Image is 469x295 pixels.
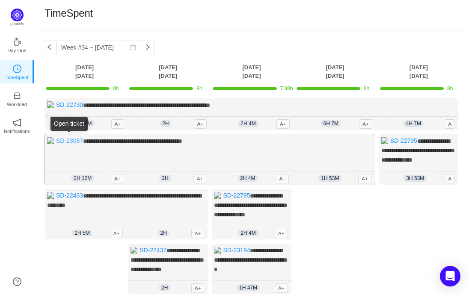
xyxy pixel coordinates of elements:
span: 8h [364,86,369,91]
th: [DATE] [DATE] [210,63,293,80]
p: TimeSpent [6,74,29,81]
p: Quantify [10,21,24,27]
span: 4h 7m [404,120,424,127]
span: 7.98h [280,86,293,91]
a: SD-22437 [140,247,166,254]
span: A [445,174,455,183]
span: A+ [191,283,205,293]
span: 2h [159,284,170,291]
img: 11605 [381,137,388,144]
span: A+ [194,119,207,129]
img: 11605 [47,192,54,199]
span: A [445,119,455,129]
span: 2h 5m [72,230,92,236]
a: icon: coffeeDay One [13,40,21,49]
th: [DATE] [DATE] [126,63,210,80]
th: [DATE] [DATE] [294,63,377,80]
p: Day One [7,47,26,54]
input: Select a week [56,41,141,54]
i: icon: calendar [130,44,136,50]
i: icon: coffee [13,38,21,46]
img: 11605 [47,137,54,144]
span: A+ [276,174,289,183]
a: SD-22795 [223,192,250,199]
span: 2h 4m [237,175,258,182]
div: Open ticket [50,117,88,131]
span: 6h 7m [321,120,341,127]
i: icon: clock-circle [13,65,21,73]
span: A+ [191,229,205,238]
button: icon: right [141,41,154,54]
i: icon: notification [13,118,21,127]
h1: TimeSpent [45,7,93,20]
span: 2h 4m [238,230,258,236]
a: icon: inboxWorkload [13,94,21,103]
th: [DATE] [DATE] [377,63,460,80]
img: 11605 [131,247,137,254]
a: icon: clock-circleTimeSpent [13,67,21,76]
th: [DATE] [DATE] [43,63,126,80]
span: 2h [160,120,171,127]
a: SD-23087 [56,137,83,144]
a: SD-22795 [390,137,417,144]
button: icon: left [43,41,56,54]
span: 2h 12m [71,175,94,182]
span: 3h 53m [404,175,427,182]
a: icon: notificationNotifications [13,121,21,130]
a: SD-22730 [56,101,83,108]
span: A+ [276,119,290,129]
span: A+ [111,174,124,183]
img: 11605 [214,192,221,199]
span: 1h 53m [318,175,341,182]
img: Quantify [11,9,24,21]
p: Workload [7,100,27,108]
a: icon: question-circle [13,277,21,286]
span: A+ [193,174,207,183]
p: Notifications [4,127,30,135]
span: 2h [158,230,169,236]
a: SD-22433 [56,192,83,199]
img: 11605 [214,247,221,254]
span: 2h [159,175,171,182]
span: A+ [275,229,288,238]
span: 8h [113,86,119,91]
i: icon: inbox [13,91,21,100]
span: 8h [196,86,202,91]
img: 11605 [47,101,54,108]
a: SD-23194 [223,247,250,254]
span: A+ [275,283,288,293]
span: A+ [111,119,125,129]
div: Open Intercom Messenger [440,266,460,286]
span: 2h 4m [238,120,258,127]
span: 1h 47m [237,284,260,291]
span: A+ [110,229,123,238]
span: 8h [447,86,453,91]
span: A+ [358,174,371,183]
span: A+ [359,119,372,129]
